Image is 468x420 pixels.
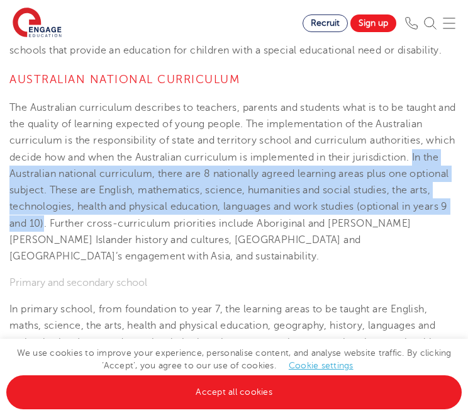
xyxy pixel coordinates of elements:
img: Engage Education [13,8,62,39]
h4: Australian National Curriculum [9,72,459,87]
span: We use cookies to improve your experience, personalise content, and analyse website traffic. By c... [6,348,462,397]
p: The Australian curriculum describes to teachers, parents and students what is to be taught and th... [9,99,459,265]
img: Phone [405,17,418,30]
a: Accept all cookies [6,375,462,409]
span: Recruit [311,18,340,28]
h5: Primary and secondary school [9,278,459,289]
a: Sign up [350,14,396,32]
a: Cookie settings [289,361,354,370]
a: Recruit [303,14,348,32]
img: Search [424,17,437,30]
img: Mobile Menu [443,17,455,30]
